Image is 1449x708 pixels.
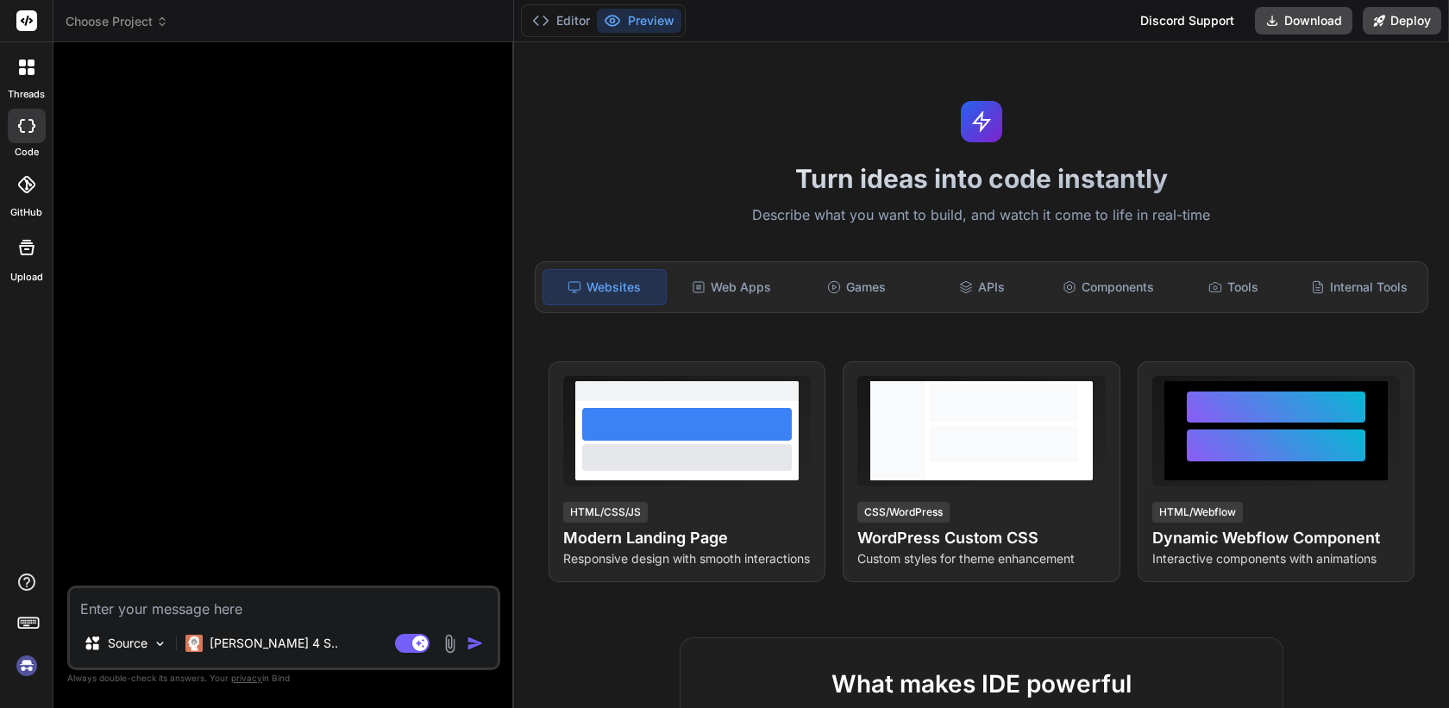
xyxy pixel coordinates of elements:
div: HTML/CSS/JS [563,502,648,523]
label: GitHub [10,205,42,220]
label: Upload [10,270,43,285]
button: Preview [597,9,681,33]
label: threads [8,87,45,102]
div: Internal Tools [1298,269,1421,305]
p: Interactive components with animations [1152,550,1400,567]
p: Custom styles for theme enhancement [857,550,1105,567]
h2: What makes IDE powerful [708,666,1255,702]
button: Download [1255,7,1352,34]
h1: Turn ideas into code instantly [524,163,1439,194]
div: Websites [543,269,667,305]
p: Source [108,635,147,652]
p: Always double-check its answers. Your in Bind [67,670,500,686]
img: icon [467,635,484,652]
img: Claude 4 Sonnet [185,635,203,652]
div: APIs [921,269,1044,305]
span: Choose Project [66,13,168,30]
span: privacy [231,673,262,683]
label: code [15,145,39,160]
img: attachment [440,634,460,654]
div: Discord Support [1130,7,1245,34]
div: HTML/Webflow [1152,502,1243,523]
img: signin [12,651,41,680]
h4: WordPress Custom CSS [857,526,1105,550]
div: Components [1047,269,1170,305]
p: [PERSON_NAME] 4 S.. [210,635,338,652]
p: Responsive design with smooth interactions [563,550,811,567]
p: Describe what you want to build, and watch it come to life in real-time [524,204,1439,227]
div: CSS/WordPress [857,502,950,523]
div: Tools [1173,269,1295,305]
div: Web Apps [670,269,793,305]
button: Editor [525,9,597,33]
div: Games [795,269,918,305]
img: Pick Models [153,636,167,651]
h4: Dynamic Webflow Component [1152,526,1400,550]
h4: Modern Landing Page [563,526,811,550]
button: Deploy [1363,7,1441,34]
